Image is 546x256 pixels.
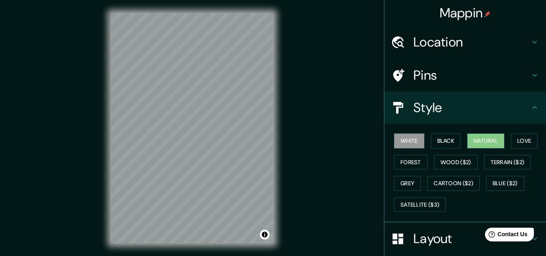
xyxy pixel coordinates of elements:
button: Cartoon ($2) [427,176,480,191]
h4: Style [413,99,530,116]
canvas: Map [111,13,274,243]
h4: Layout [413,231,530,247]
div: Layout [384,222,546,255]
div: Pins [384,59,546,91]
div: Style [384,91,546,124]
button: Black [431,133,461,148]
h4: Location [413,34,530,50]
iframe: Help widget launcher [474,224,537,247]
div: Location [384,26,546,58]
button: Toggle attribution [260,230,270,239]
button: Grey [394,176,421,191]
h4: Mappin [440,5,491,21]
button: Terrain ($2) [484,155,531,170]
button: Forest [394,155,428,170]
button: Natural [467,133,504,148]
img: pin-icon.png [484,11,491,17]
h4: Pins [413,67,530,83]
button: Love [511,133,538,148]
button: White [394,133,424,148]
button: Blue ($2) [486,176,524,191]
button: Wood ($2) [434,155,478,170]
button: Satellite ($3) [394,197,446,212]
